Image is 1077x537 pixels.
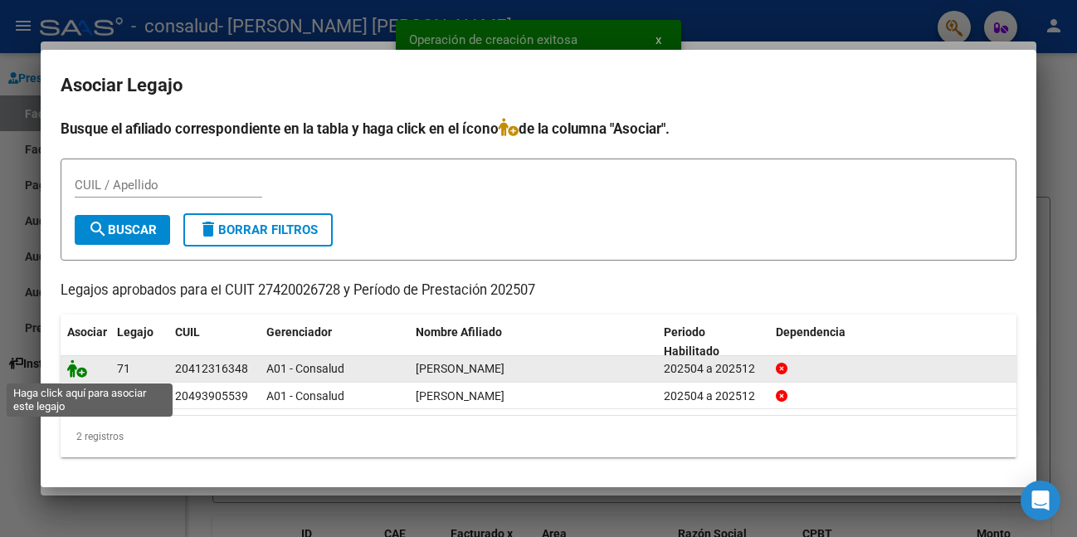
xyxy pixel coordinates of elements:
[776,325,846,339] span: Dependencia
[61,281,1016,301] p: Legajos aprobados para el CUIT 27420026728 y Período de Prestación 202507
[416,362,504,375] span: ATIENZA MATIAS JULIAN
[769,315,1017,369] datatable-header-cell: Dependencia
[117,389,130,403] span: 25
[266,362,344,375] span: A01 - Consalud
[416,389,504,403] span: GIMENEZ MAXIMILIANO VALENTIN
[61,315,110,369] datatable-header-cell: Asociar
[117,325,154,339] span: Legajo
[657,315,769,369] datatable-header-cell: Periodo Habilitado
[61,118,1016,139] h4: Busque el afiliado correspondiente en la tabla y haga click en el ícono de la columna "Asociar".
[88,222,157,237] span: Buscar
[175,359,248,378] div: 20412316348
[664,387,763,406] div: 202504 a 202512
[198,219,218,239] mat-icon: delete
[61,70,1016,101] h2: Asociar Legajo
[75,215,170,245] button: Buscar
[664,359,763,378] div: 202504 a 202512
[117,362,130,375] span: 71
[183,213,333,247] button: Borrar Filtros
[664,325,719,358] span: Periodo Habilitado
[67,325,107,339] span: Asociar
[198,222,318,237] span: Borrar Filtros
[266,389,344,403] span: A01 - Consalud
[88,219,108,239] mat-icon: search
[110,315,168,369] datatable-header-cell: Legajo
[416,325,502,339] span: Nombre Afiliado
[409,315,657,369] datatable-header-cell: Nombre Afiliado
[1021,481,1060,520] div: Open Intercom Messenger
[266,325,332,339] span: Gerenciador
[175,387,248,406] div: 20493905539
[168,315,260,369] datatable-header-cell: CUIL
[175,325,200,339] span: CUIL
[260,315,409,369] datatable-header-cell: Gerenciador
[61,416,1016,457] div: 2 registros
